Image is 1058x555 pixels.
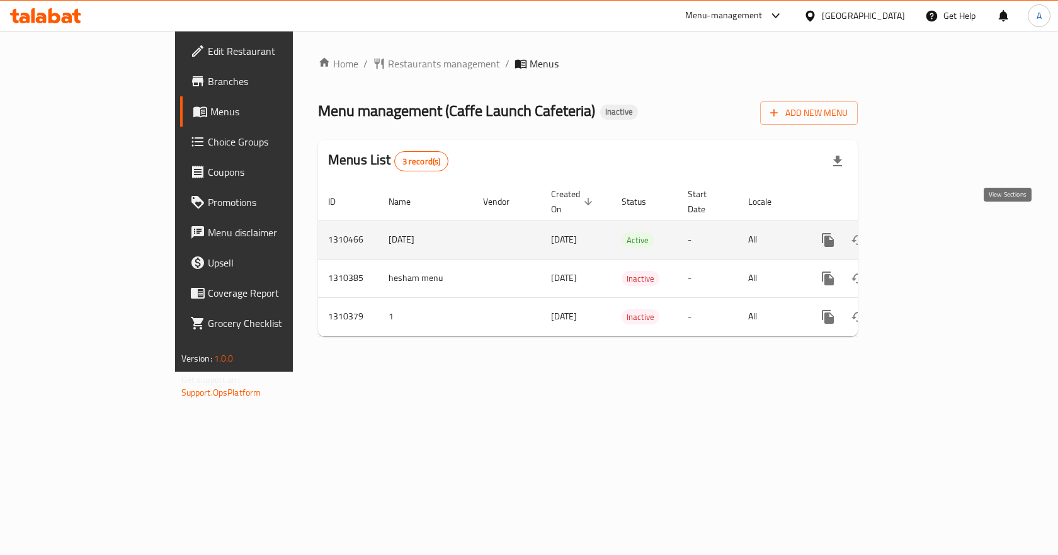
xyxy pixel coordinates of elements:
span: Menus [210,104,342,119]
span: A [1037,9,1042,23]
button: Change Status [843,302,873,332]
div: Inactive [622,309,659,324]
nav: breadcrumb [318,56,858,71]
div: Total records count [394,151,449,171]
span: Edit Restaurant [208,43,342,59]
span: Active [622,233,654,248]
td: - [678,220,738,259]
span: [DATE] [551,308,577,324]
span: [DATE] [551,270,577,286]
a: Choice Groups [180,127,352,157]
span: Add New Menu [770,105,848,121]
a: Coverage Report [180,278,352,308]
span: Get support on: [181,372,239,388]
span: Promotions [208,195,342,210]
span: Created On [551,186,596,217]
span: Locale [748,194,788,209]
span: Coverage Report [208,285,342,300]
li: / [505,56,509,71]
th: Actions [803,183,944,221]
span: Start Date [688,186,723,217]
span: Version: [181,350,212,367]
button: Add New Menu [760,101,858,125]
span: Choice Groups [208,134,342,149]
td: All [738,259,803,297]
a: Menus [180,96,352,127]
td: hesham menu [378,259,473,297]
span: ID [328,194,352,209]
span: Status [622,194,663,209]
td: [DATE] [378,220,473,259]
td: - [678,297,738,336]
span: 3 record(s) [395,156,448,168]
span: Menu disclaimer [208,225,342,240]
span: Inactive [600,106,638,117]
button: more [813,225,843,255]
span: Inactive [622,272,659,286]
a: Menu disclaimer [180,217,352,248]
div: Active [622,232,654,248]
a: Coupons [180,157,352,187]
button: more [813,263,843,294]
a: Promotions [180,187,352,217]
td: 1 [378,297,473,336]
button: more [813,302,843,332]
span: Inactive [622,310,659,324]
div: [GEOGRAPHIC_DATA] [822,9,905,23]
button: Change Status [843,263,873,294]
td: All [738,220,803,259]
span: Menus [530,56,559,71]
span: Upsell [208,255,342,270]
span: [DATE] [551,231,577,248]
span: Name [389,194,427,209]
span: Vendor [483,194,526,209]
span: Restaurants management [388,56,500,71]
span: Grocery Checklist [208,316,342,331]
span: 1.0.0 [214,350,234,367]
td: All [738,297,803,336]
a: Restaurants management [373,56,500,71]
table: enhanced table [318,183,944,336]
a: Support.OpsPlatform [181,384,261,401]
a: Grocery Checklist [180,308,352,338]
td: - [678,259,738,297]
div: Menu-management [685,8,763,23]
div: Inactive [600,105,638,120]
a: Edit Restaurant [180,36,352,66]
span: Menu management ( Caffe Launch Cafeteria ) [318,96,595,125]
li: / [363,56,368,71]
span: Branches [208,74,342,89]
a: Branches [180,66,352,96]
span: Coupons [208,164,342,180]
div: Export file [822,146,853,176]
h2: Menus List [328,151,448,171]
a: Upsell [180,248,352,278]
